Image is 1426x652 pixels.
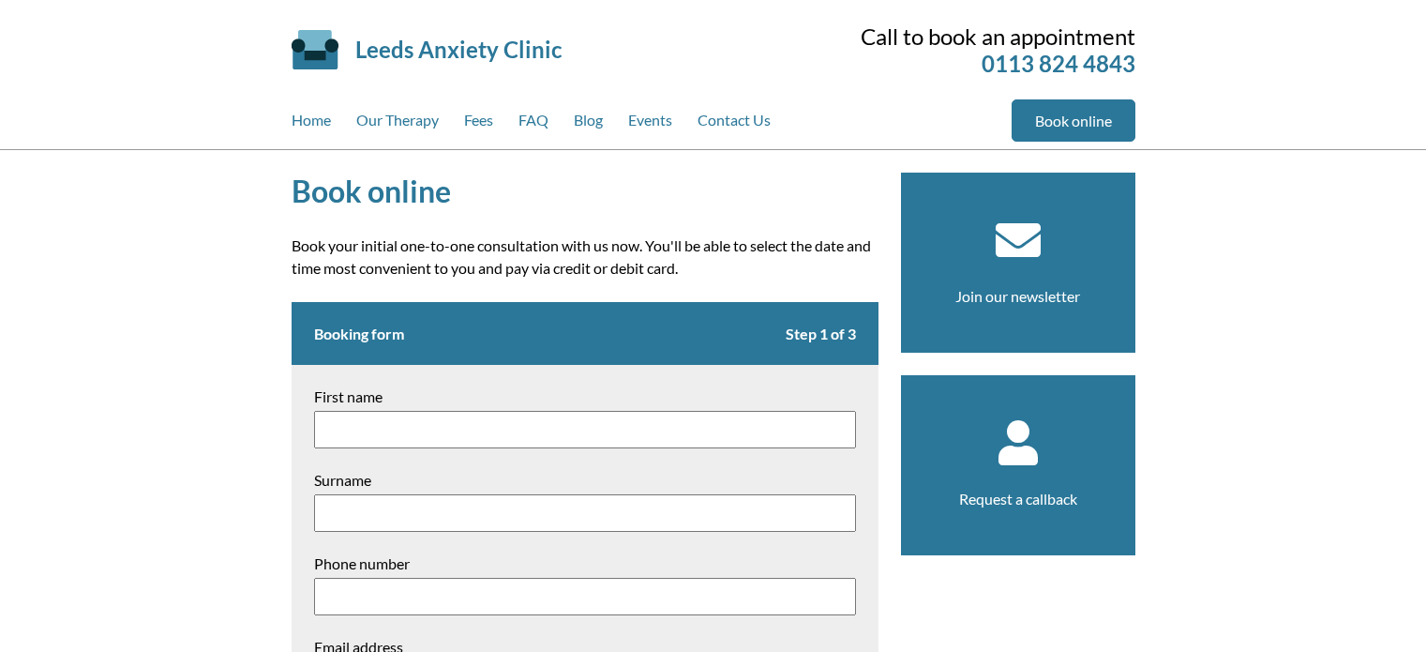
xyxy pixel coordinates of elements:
[355,36,562,63] a: Leeds Anxiety Clinic
[292,235,878,280] p: Book your initial one-to-one consultation with us now. You'll be able to select the date and time...
[314,471,856,489] label: Surname
[292,173,878,209] h1: Book online
[574,99,603,149] a: Blog
[314,554,856,572] label: Phone number
[292,302,878,365] h2: Booking form
[628,99,672,149] a: Events
[1012,99,1135,142] a: Book online
[959,490,1077,508] a: Request a callback
[356,99,439,149] a: Our Therapy
[955,287,1080,305] a: Join our newsletter
[292,99,331,149] a: Home
[518,99,548,149] a: FAQ
[314,387,856,405] label: First name
[464,99,493,149] a: Fees
[982,50,1135,77] a: 0113 824 4843
[698,99,771,149] a: Contact Us
[786,325,856,342] span: Step 1 of 3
